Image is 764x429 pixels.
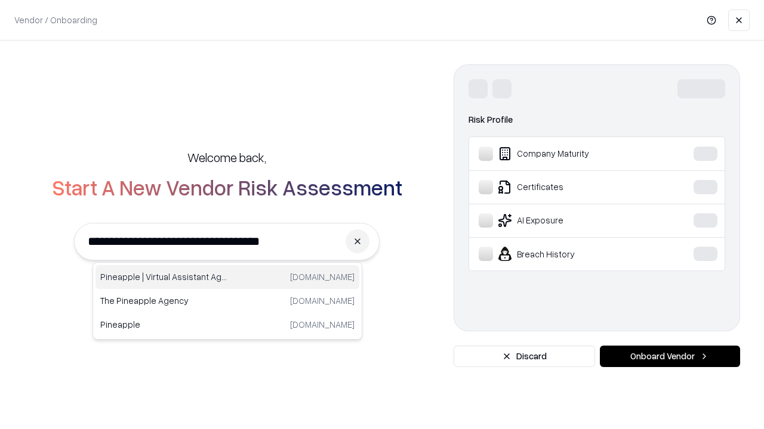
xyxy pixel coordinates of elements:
div: Suggestions [93,262,362,340]
p: Pineapple [100,318,227,331]
div: Risk Profile [469,113,725,127]
p: Pineapple | Virtual Assistant Agency [100,271,227,283]
div: AI Exposure [479,213,657,228]
div: Certificates [479,180,657,194]
p: [DOMAIN_NAME] [290,294,355,307]
button: Onboard Vendor [600,346,740,367]
h5: Welcome back, [187,149,266,166]
p: Vendor / Onboarding [14,14,97,26]
p: The Pineapple Agency [100,294,227,307]
div: Breach History [479,247,657,261]
p: [DOMAIN_NAME] [290,318,355,331]
h2: Start A New Vendor Risk Assessment [52,175,402,199]
p: [DOMAIN_NAME] [290,271,355,283]
div: Company Maturity [479,147,657,161]
button: Discard [454,346,595,367]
